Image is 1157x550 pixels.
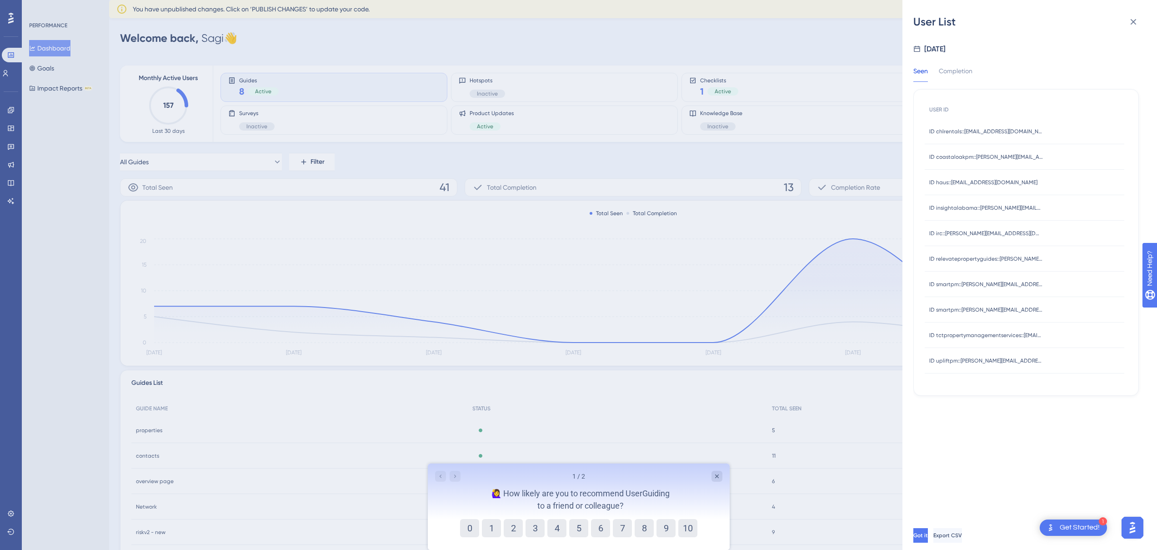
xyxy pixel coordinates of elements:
[913,532,928,539] span: Got it
[929,179,1037,186] span: ID haus::[EMAIL_ADDRESS][DOMAIN_NAME]
[933,528,962,543] button: Export CSV
[1040,520,1107,536] div: Open Get Started! checklist, remaining modules: 1
[929,153,1043,161] span: ID coastaloakpm::[PERSON_NAME][EMAIL_ADDRESS][DOMAIN_NAME]
[929,306,1043,313] span: ID smartpm::[PERSON_NAME][EMAIL_ADDRESS][DOMAIN_NAME]
[929,128,1043,135] span: ID chlrentals::[EMAIL_ADDRESS][DOMAIN_NAME]
[428,464,730,550] iframe: UserGuiding Survey
[929,106,949,113] span: USER ID
[1119,514,1146,541] iframe: UserGuiding AI Assistant Launcher
[1099,517,1107,525] div: 1
[929,255,1043,262] span: ID relevatepropertyguides::[PERSON_NAME][EMAIL_ADDRESS][DOMAIN_NAME]
[913,528,928,543] button: Got it
[1045,522,1056,533] img: launcher-image-alternative-text
[929,281,1043,288] span: ID smartpm::[PERSON_NAME][EMAIL_ADDRESS][DOMAIN_NAME]
[929,357,1043,364] span: ID upliftpm::[PERSON_NAME][EMAIL_ADDRESS][DOMAIN_NAME]
[933,532,962,539] span: Export CSV
[929,230,1043,237] span: ID irc::[PERSON_NAME][EMAIL_ADDRESS][DOMAIN_NAME]
[913,15,1146,29] div: User List
[929,204,1043,212] span: ID insightalabama::[PERSON_NAME][EMAIL_ADDRESS][DOMAIN_NAME]
[939,66,972,82] div: Completion
[21,2,57,13] span: Need Help?
[929,332,1043,339] span: ID tctpropertymanagementservices::[EMAIL_ADDRESS][DOMAIN_NAME]
[924,44,946,55] div: [DATE]
[1060,523,1100,533] div: Get Started!
[913,66,928,82] div: Seen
